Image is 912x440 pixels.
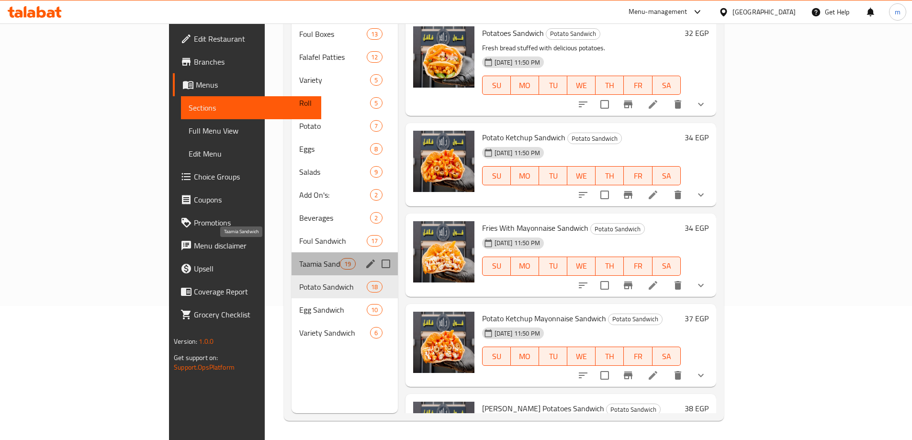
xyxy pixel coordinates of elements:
[413,312,474,373] img: Potato Ketchup Mayonnaise Sandwich
[539,257,567,276] button: TU
[695,370,707,381] svg: Show Choices
[546,28,600,39] span: Potato Sandwich
[571,259,592,273] span: WE
[685,26,709,40] h6: 32 EGP
[194,240,314,251] span: Menu disclaimer
[367,305,382,315] span: 10
[299,166,371,178] div: Salads
[299,212,371,224] span: Beverages
[546,28,600,40] div: Potato Sandwich
[515,350,535,363] span: MO
[486,79,507,92] span: SU
[299,189,371,201] div: Add On's:
[367,51,382,63] div: items
[299,120,371,132] div: Potato
[292,137,398,160] div: Eggs8
[539,166,567,185] button: TU
[371,168,382,177] span: 9
[590,223,645,235] div: Potato Sandwich
[596,347,624,366] button: TH
[173,257,321,280] a: Upsell
[695,280,707,291] svg: Show Choices
[617,93,640,116] button: Branch-specific-item
[181,142,321,165] a: Edit Menu
[292,206,398,229] div: Beverages2
[572,274,595,297] button: sort-choices
[539,347,567,366] button: TU
[511,166,539,185] button: MO
[617,364,640,387] button: Branch-specific-item
[299,74,371,86] div: Variety
[194,194,314,205] span: Coupons
[591,224,644,235] span: Potato Sandwich
[628,169,648,183] span: FR
[656,169,677,183] span: SA
[299,143,371,155] span: Eggs
[367,281,382,293] div: items
[695,189,707,201] svg: Show Choices
[685,312,709,325] h6: 37 EGP
[629,6,687,18] div: Menu-management
[299,97,371,109] div: Roll
[371,328,382,338] span: 6
[571,350,592,363] span: WE
[482,221,588,235] span: Fries With Mayonnaise Sandwich
[194,56,314,68] span: Branches
[596,76,624,95] button: TH
[173,50,321,73] a: Branches
[606,404,661,415] div: Potato Sandwich
[685,131,709,144] h6: 34 EGP
[666,183,689,206] button: delete
[685,221,709,235] h6: 34 EGP
[599,169,620,183] span: TH
[511,347,539,366] button: MO
[199,335,214,348] span: 1.0.0
[567,133,622,144] div: Potato Sandwich
[292,160,398,183] div: Salads9
[685,402,709,415] h6: 38 EGP
[653,257,681,276] button: SA
[482,401,604,416] span: [PERSON_NAME] Potatoes Sandwich
[181,119,321,142] a: Full Menu View
[568,133,621,144] span: Potato Sandwich
[511,76,539,95] button: MO
[647,370,659,381] a: Edit menu item
[299,327,371,338] div: Variety Sandwich
[572,183,595,206] button: sort-choices
[370,74,382,86] div: items
[299,281,367,293] div: Potato Sandwich
[299,304,367,316] div: Egg Sandwich
[367,28,382,40] div: items
[647,99,659,110] a: Edit menu item
[482,42,681,54] p: Fresh bread stuffed with delicious potatoes.
[624,166,652,185] button: FR
[173,188,321,211] a: Coupons
[571,79,592,92] span: WE
[543,259,563,273] span: TU
[482,311,606,326] span: Potato Ketchup Mayonnaise Sandwich
[292,114,398,137] div: Potato7
[666,274,689,297] button: delete
[511,257,539,276] button: MO
[174,351,218,364] span: Get support on:
[647,280,659,291] a: Edit menu item
[189,148,314,159] span: Edit Menu
[370,212,382,224] div: items
[656,350,677,363] span: SA
[173,211,321,234] a: Promotions
[617,183,640,206] button: Branch-specific-item
[174,361,235,373] a: Support.OpsPlatform
[367,304,382,316] div: items
[292,298,398,321] div: Egg Sandwich10
[371,99,382,108] span: 5
[370,97,382,109] div: items
[653,166,681,185] button: SA
[543,350,563,363] span: TU
[599,259,620,273] span: TH
[299,28,367,40] div: Foul Boxes
[486,169,507,183] span: SU
[595,275,615,295] span: Select to update
[189,125,314,136] span: Full Menu View
[656,79,677,92] span: SA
